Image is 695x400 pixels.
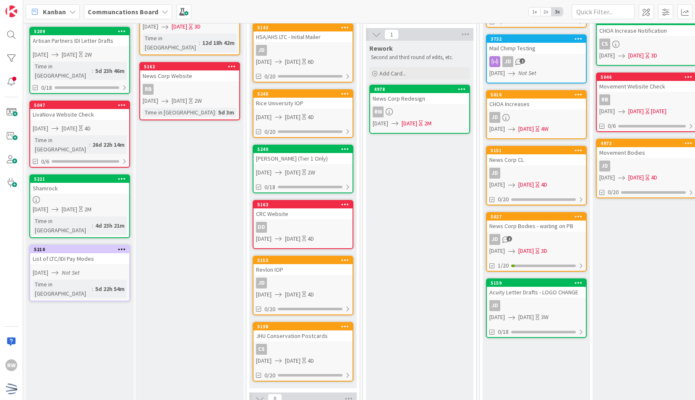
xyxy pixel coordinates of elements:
[487,287,586,298] div: Acuity Letter Drafts - LOGO CHANGE
[487,56,586,67] div: JD
[487,154,586,165] div: News Corp CL
[402,119,417,128] span: [DATE]
[628,107,644,116] span: [DATE]
[541,313,549,322] div: 3W
[489,180,505,189] span: [DATE]
[84,50,92,59] div: 2W
[264,72,275,81] span: 0/20
[30,101,129,109] div: 5047
[253,98,353,109] div: Rice University IOP
[30,28,129,35] div: 5209
[257,257,353,263] div: 5153
[502,56,513,67] div: JD
[540,8,551,16] span: 2x
[487,234,586,245] div: JD
[424,119,431,128] div: 2M
[30,28,129,46] div: 5209Artisan Partners IDI Letter Drafts
[200,38,237,47] div: 12d 18h 42m
[34,176,129,182] div: 5221
[253,344,353,355] div: CS
[143,96,158,105] span: [DATE]
[487,221,586,231] div: News Corp Bodies - waiting on PB
[285,113,300,122] span: [DATE]
[374,86,469,92] div: 4978
[30,246,129,264] div: 5210List of LTC/IDI Pay Modes
[498,327,509,336] span: 0/18
[33,280,92,298] div: Time in [GEOGRAPHIC_DATA]
[264,183,275,192] span: 0/18
[541,247,547,255] div: 3D
[487,168,586,179] div: JD
[30,35,129,46] div: Artisan Partners IDI Letter Drafts
[518,247,534,255] span: [DATE]
[256,344,267,355] div: CS
[256,356,272,365] span: [DATE]
[541,125,549,133] div: 4W
[41,83,52,92] span: 0/18
[285,57,300,66] span: [DATE]
[370,106,469,117] div: RW
[491,92,586,98] div: 5018
[257,25,353,31] div: 5143
[256,45,267,56] div: JD
[33,50,48,59] span: [DATE]
[88,8,158,16] b: Communcations Board
[257,91,353,97] div: 5248
[253,257,353,264] div: 5153
[84,124,91,133] div: 4D
[5,5,17,17] img: Visit kanbanzone.com
[30,109,129,120] div: LivaNova Website Check
[256,168,272,177] span: [DATE]
[33,62,92,80] div: Time in [GEOGRAPHIC_DATA]
[370,86,469,104] div: 4978News Corp Redesign
[487,99,586,109] div: CHOA Increases
[369,44,393,52] span: Rework
[253,323,353,341] div: 5198JHU Conservation Postcards
[489,300,500,311] div: JD
[89,140,90,149] span: :
[253,323,353,330] div: 5198
[285,168,300,177] span: [DATE]
[253,264,353,275] div: Revlon IOP
[256,222,267,233] div: DD
[34,247,129,252] div: 5210
[384,29,399,39] span: 1
[143,22,158,31] span: [DATE]
[308,234,314,243] div: 4D
[5,383,17,395] img: avatar
[285,234,300,243] span: [DATE]
[256,290,272,299] span: [DATE]
[172,96,187,105] span: [DATE]
[308,290,314,299] div: 4D
[172,22,187,31] span: [DATE]
[140,63,239,70] div: 5162
[520,58,525,64] span: 2
[541,180,547,189] div: 4D
[608,188,619,197] span: 0/20
[628,173,644,182] span: [DATE]
[30,101,129,120] div: 5047LivaNova Website Check
[599,173,615,182] span: [DATE]
[84,205,91,214] div: 2M
[487,147,586,165] div: 5151News Corp CL
[43,7,66,17] span: Kanban
[308,113,314,122] div: 4D
[140,84,239,95] div: RB
[253,45,353,56] div: JD
[487,91,586,109] div: 5018CHOA Increases
[487,213,586,231] div: 5027News Corp Bodies - waiting on PB
[93,66,127,75] div: 5d 23h 46m
[551,8,563,16] span: 3x
[507,236,512,242] span: 2
[256,278,267,288] div: JD
[491,148,586,153] div: 5151
[257,202,353,208] div: 5163
[253,153,353,164] div: [PERSON_NAME] (Tier 1 Only)
[487,112,586,123] div: JD
[489,247,505,255] span: [DATE]
[33,268,48,277] span: [DATE]
[370,93,469,104] div: News Corp Redesign
[264,127,275,136] span: 0/20
[487,35,586,54] div: 3732Mail Chimp Testing
[489,168,500,179] div: JD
